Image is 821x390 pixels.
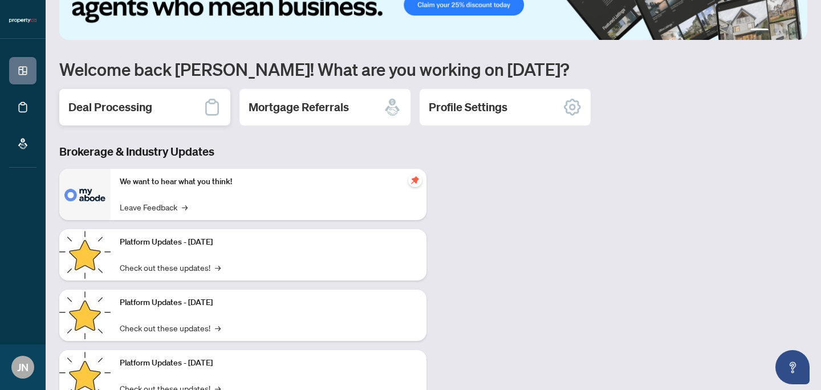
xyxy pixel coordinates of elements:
[775,350,810,384] button: Open asap
[59,290,111,341] img: Platform Updates - July 8, 2025
[59,58,807,80] h1: Welcome back [PERSON_NAME]! What are you working on [DATE]?
[17,359,29,375] span: JN
[120,296,417,309] p: Platform Updates - [DATE]
[59,229,111,281] img: Platform Updates - July 21, 2025
[120,357,417,369] p: Platform Updates - [DATE]
[408,173,422,187] span: pushpin
[120,236,417,249] p: Platform Updates - [DATE]
[249,99,349,115] h2: Mortgage Referrals
[429,99,507,115] h2: Profile Settings
[215,261,221,274] span: →
[120,176,417,188] p: We want to hear what you think!
[120,261,221,274] a: Check out these updates!→
[120,322,221,334] a: Check out these updates!→
[750,29,769,33] button: 1
[59,169,111,220] img: We want to hear what you think!
[773,29,778,33] button: 2
[68,99,152,115] h2: Deal Processing
[215,322,221,334] span: →
[59,144,426,160] h3: Brokerage & Industry Updates
[782,29,787,33] button: 3
[120,201,188,213] a: Leave Feedback→
[182,201,188,213] span: →
[9,17,36,24] img: logo
[791,29,796,33] button: 4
